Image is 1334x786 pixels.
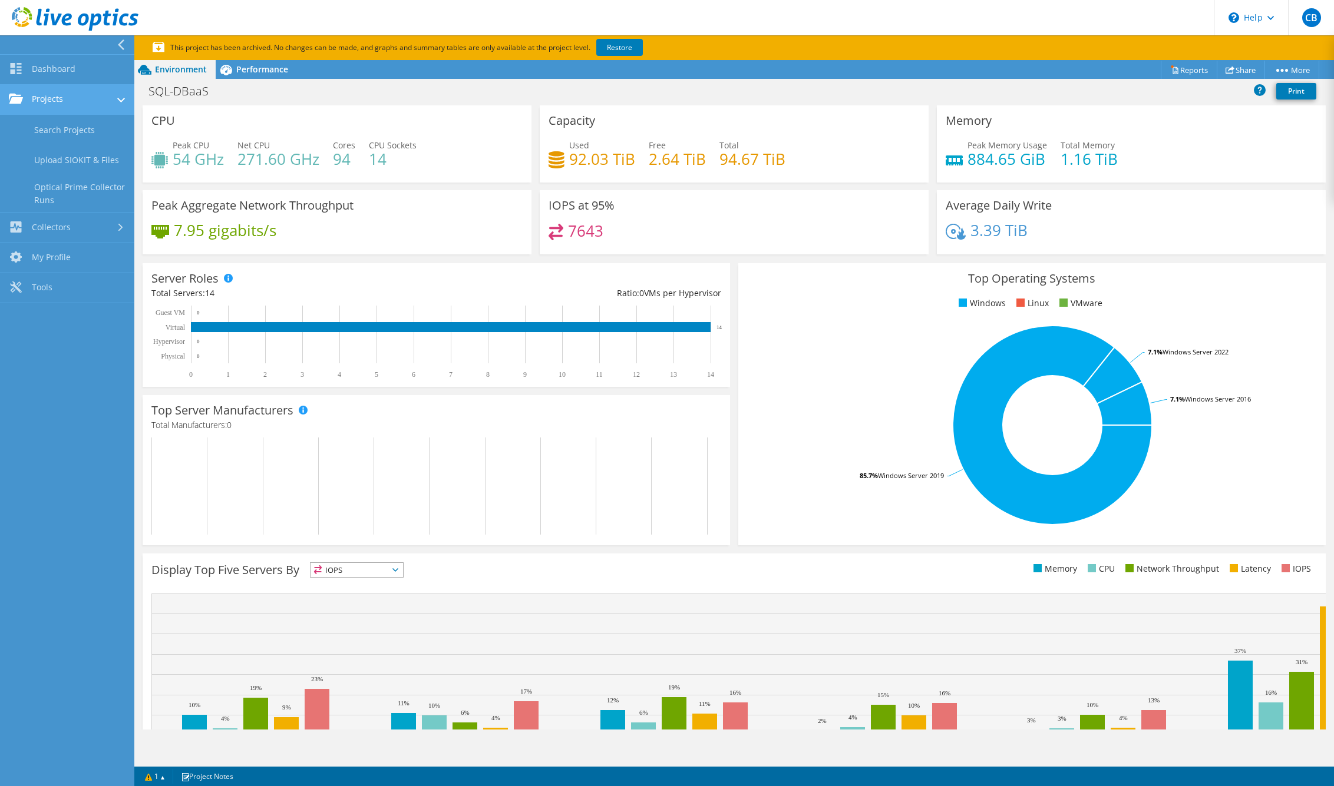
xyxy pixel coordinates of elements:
text: 6% [639,709,648,716]
text: 14 [716,324,722,330]
text: 16% [1265,689,1277,696]
h4: 271.60 GHz [237,152,319,165]
text: 4 [338,370,341,379]
li: CPU [1085,562,1115,575]
h3: Capacity [549,114,595,127]
text: 16% [939,689,950,697]
li: Windows [956,297,1006,310]
li: IOPS [1279,562,1311,575]
h4: 94.67 TiB [719,152,785,165]
text: 3% [1058,715,1066,722]
text: 11 [596,370,603,379]
a: Reports [1161,61,1217,79]
text: 12 [633,370,640,379]
h3: Top Server Manufacturers [151,404,293,417]
text: 31% [1296,658,1307,665]
text: 9 [523,370,527,379]
a: Restore [596,39,643,56]
text: 0 [197,310,200,316]
span: Peak Memory Usage [968,140,1047,151]
text: 3 [301,370,304,379]
h3: Average Daily Write [946,199,1052,212]
a: Print [1276,83,1316,100]
text: 10% [189,701,200,708]
h4: 94 [333,152,355,165]
tspan: Windows Server 2016 [1185,394,1251,403]
text: 13% [1148,697,1160,704]
text: 10% [428,702,440,709]
text: 15% [877,691,889,698]
text: 14 [707,370,714,379]
text: 1 [226,370,230,379]
span: 0 [227,419,232,430]
text: Physical [161,352,185,360]
h3: IOPS at 95% [549,199,615,212]
span: Total Memory [1061,140,1115,151]
text: 12% [607,697,619,704]
text: 6% [461,709,470,716]
text: 9% [282,704,291,711]
text: 37% [1234,647,1246,654]
span: CB [1302,8,1321,27]
text: 6 [412,370,415,379]
span: 14 [205,287,214,299]
h3: Memory [946,114,992,127]
text: 4% [491,714,500,721]
h4: 884.65 GiB [968,152,1047,165]
p: This project has been archived. No changes can be made, and graphs and summary tables are only av... [153,41,730,54]
text: 11% [699,700,711,707]
text: 10 [559,370,566,379]
a: Project Notes [173,769,242,784]
text: 0 [189,370,193,379]
span: Peak CPU [173,140,209,151]
h3: Peak Aggregate Network Throughput [151,199,354,212]
div: Total Servers: [151,287,436,300]
li: Network Throughput [1122,562,1219,575]
text: 0 [197,353,200,359]
h4: 14 [369,152,417,165]
text: 11% [398,699,410,707]
h1: SQL-DBaaS [143,85,227,98]
h4: 2.64 TiB [649,152,706,165]
span: Environment [155,64,207,75]
text: 17% [520,688,532,695]
text: 4% [1119,714,1128,721]
li: Memory [1031,562,1077,575]
li: VMware [1056,297,1102,310]
h3: Server Roles [151,272,219,285]
span: IOPS [311,563,403,577]
span: 0 [639,287,644,299]
span: Cores [333,140,355,151]
h4: 92.03 TiB [569,152,635,165]
tspan: 7.1% [1170,394,1185,403]
text: 2 [263,370,267,379]
text: Guest VM [156,309,185,317]
span: CPU Sockets [369,140,417,151]
text: 19% [668,684,680,691]
li: Latency [1227,562,1271,575]
h3: Top Operating Systems [747,272,1317,285]
span: Net CPU [237,140,270,151]
text: 3% [1027,717,1036,724]
h4: 3.39 TiB [970,224,1028,237]
text: Hypervisor [153,337,185,346]
div: Ratio: VMs per Hypervisor [436,287,721,300]
a: Share [1217,61,1265,79]
text: 8 [486,370,490,379]
text: 10% [908,702,920,709]
tspan: 7.1% [1148,347,1163,356]
a: More [1264,61,1319,79]
text: 4% [848,714,857,721]
li: Linux [1013,297,1049,310]
text: 2% [818,717,827,724]
text: 5 [375,370,378,379]
text: 13 [670,370,677,379]
span: Free [649,140,666,151]
h3: CPU [151,114,175,127]
text: 23% [311,675,323,682]
span: Total [719,140,739,151]
tspan: Windows Server 2019 [878,471,944,480]
svg: \n [1229,12,1239,23]
text: 16% [729,689,741,696]
h4: 54 GHz [173,152,224,165]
